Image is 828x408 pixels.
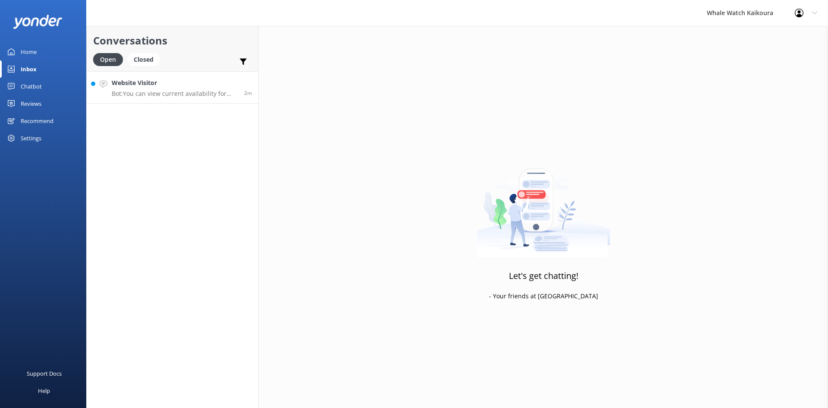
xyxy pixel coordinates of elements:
[93,53,123,66] div: Open
[127,53,160,66] div: Closed
[127,54,164,64] a: Closed
[112,78,238,88] h4: Website Visitor
[509,269,578,283] h3: Let's get chatting!
[21,78,42,95] div: Chatbot
[27,365,62,382] div: Support Docs
[21,95,41,112] div: Reviews
[244,89,252,97] span: Aug 23 2025 10:57am (UTC +12:00) Pacific/Auckland
[93,54,127,64] a: Open
[21,60,37,78] div: Inbox
[112,90,238,98] p: Bot: You can view current availability for tours on [DATE] at [URL][DOMAIN_NAME]. If a tour is sh...
[489,291,598,301] p: - Your friends at [GEOGRAPHIC_DATA]
[93,32,252,49] h2: Conversations
[477,150,610,258] img: artwork of a man stealing a conversation from at giant smartphone
[13,15,63,29] img: yonder-white-logo.png
[21,43,37,60] div: Home
[87,71,258,104] a: Website VisitorBot:You can view current availability for tours on [DATE] at [URL][DOMAIN_NAME]. I...
[38,382,50,399] div: Help
[21,112,53,130] div: Recommend
[21,130,41,147] div: Settings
